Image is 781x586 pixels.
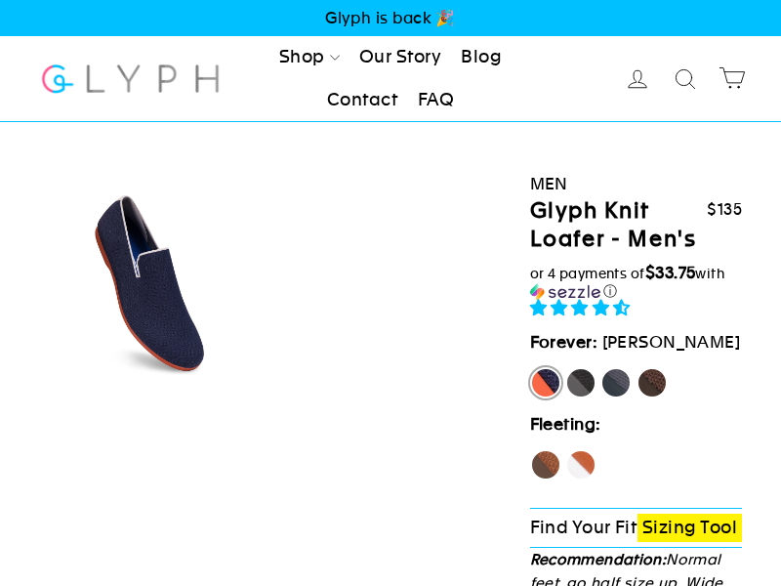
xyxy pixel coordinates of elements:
[48,180,254,386] img: Angle_6_0_3x_b7f751b4-e3dc-4a3c-b0c7-0aca56be0efa_800x.jpg
[530,517,637,537] span: Find Your Fit
[637,367,668,398] label: Mustang
[530,197,708,253] h1: Glyph Knit Loafer - Men's
[39,53,222,105] img: Glyph
[707,200,742,219] span: $135
[602,332,741,352] span: [PERSON_NAME]
[530,332,598,352] strong: Forever:
[319,78,405,121] a: Contact
[234,36,547,122] ul: Primary
[453,36,510,79] a: Blog
[410,78,462,121] a: FAQ
[530,414,601,434] strong: Fleeting:
[271,36,348,79] a: Shop
[530,264,743,301] div: or 4 payments of$33.75withSezzle Click to learn more about Sezzle
[530,367,561,398] label: [PERSON_NAME]
[637,514,742,542] a: Sizing Tool
[530,171,743,197] div: Men
[530,449,561,481] label: Hawk
[645,263,696,282] span: $33.75
[565,449,596,481] label: Fox
[600,367,632,398] label: Rhino
[530,298,636,317] span: 4.73 stars
[530,264,743,301] div: or 4 payments of with
[530,551,667,567] strong: Recommendation:
[351,36,449,79] a: Our Story
[565,367,596,398] label: Panther
[530,283,600,301] img: Sezzle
